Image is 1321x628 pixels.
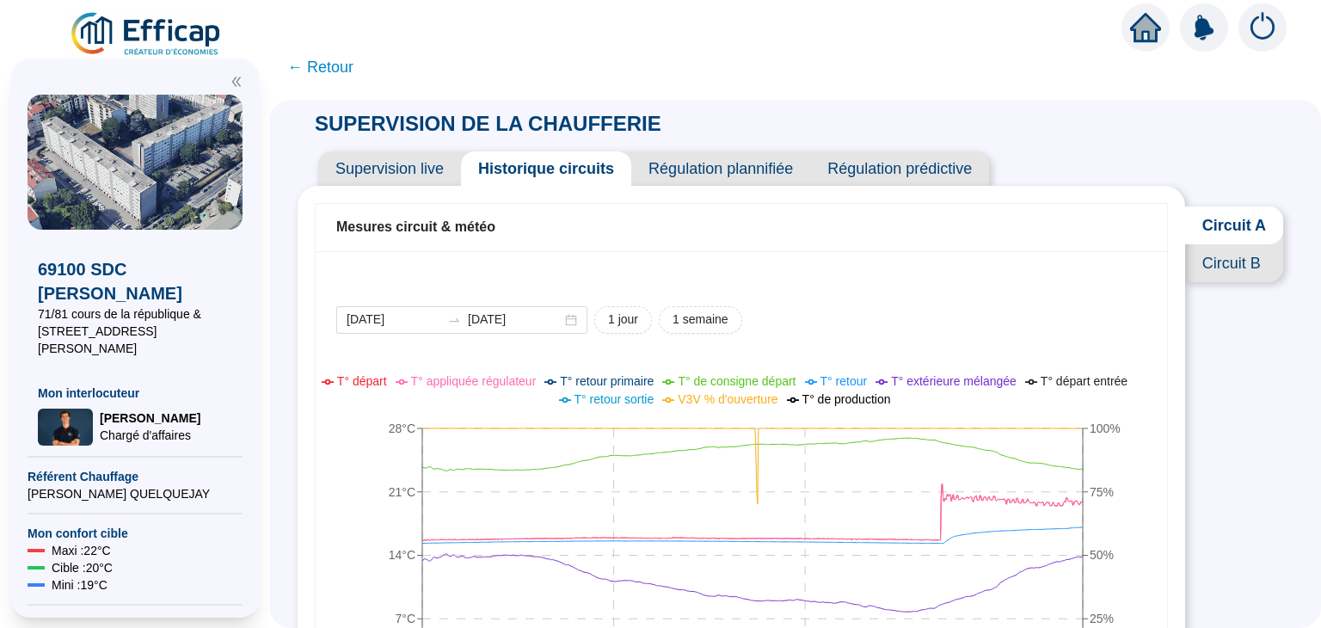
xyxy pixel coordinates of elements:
[594,306,652,334] button: 1 jour
[52,559,113,576] span: Cible : 20 °C
[1185,206,1283,244] span: Circuit A
[631,151,810,186] span: Régulation plannifiée
[659,306,742,334] button: 1 semaine
[69,10,224,58] img: efficap energie logo
[1180,3,1228,52] img: alerts
[347,311,440,329] input: Date de début
[1090,548,1114,562] tspan: 50%
[1090,422,1121,435] tspan: 100%
[411,374,537,388] span: T° appliquée régulateur
[336,217,1146,237] div: Mesures circuit & météo
[574,392,654,406] span: T° retour sortie
[389,422,415,435] tspan: 28°C
[396,612,416,625] tspan: 7°C
[1130,12,1161,43] span: home
[461,151,631,186] span: Historique circuits
[52,576,108,594] span: Mini : 19 °C
[447,313,461,327] span: swap-right
[389,484,415,498] tspan: 21°C
[38,257,232,305] span: 69100 SDC [PERSON_NAME]
[28,468,243,485] span: Référent Chauffage
[1090,612,1114,625] tspan: 25%
[389,548,415,562] tspan: 14°C
[678,374,796,388] span: T° de consigne départ
[468,311,562,329] input: Date de fin
[820,374,868,388] span: T° retour
[337,374,387,388] span: T° départ
[810,151,989,186] span: Régulation prédictive
[560,374,654,388] span: T° retour primaire
[678,392,777,406] span: V3V % d'ouverture
[38,385,232,402] span: Mon interlocuteur
[28,485,243,502] span: [PERSON_NAME] QUELQUEJAY
[298,112,679,135] span: SUPERVISION DE LA CHAUFFERIE
[1238,3,1287,52] img: alerts
[447,313,461,327] span: to
[230,76,243,88] span: double-left
[1041,374,1127,388] span: T° départ entrée
[38,305,232,357] span: 71/81 cours de la république & [STREET_ADDRESS][PERSON_NAME]
[608,311,638,329] span: 1 jour
[38,409,93,446] img: Chargé d'affaires
[28,525,243,542] span: Mon confort cible
[1090,484,1114,498] tspan: 75%
[802,392,891,406] span: T° de production
[100,427,200,444] span: Chargé d'affaires
[318,151,461,186] span: Supervision live
[673,311,728,329] span: 1 semaine
[52,542,111,559] span: Maxi : 22 °C
[1185,244,1283,282] span: Circuit B
[891,374,1017,388] span: T° extérieure mélangée
[100,409,200,427] span: [PERSON_NAME]
[287,55,353,79] span: ← Retour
